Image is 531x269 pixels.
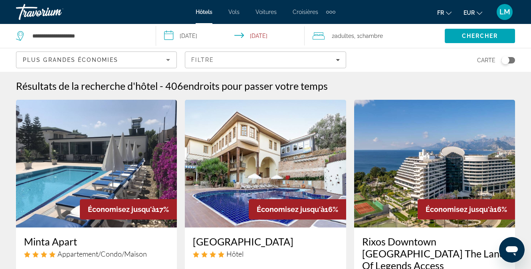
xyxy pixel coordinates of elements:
[88,205,156,214] span: Économisez jusqu'à
[16,80,158,92] h1: Résultats de la recherche d'hôtel
[326,6,335,18] button: Extra navigation items
[445,29,515,43] button: Search
[23,55,170,65] mat-select: Sort by
[16,100,177,227] img: Minta Apart
[495,57,515,64] button: Toggle map
[160,80,163,92] span: -
[165,80,328,92] h2: 406
[359,33,383,39] span: Chambre
[193,235,338,247] a: [GEOGRAPHIC_DATA]
[32,30,144,42] input: Search hotel destination
[257,205,325,214] span: Économisez jusqu'à
[24,249,169,258] div: 4 star Apartment
[293,9,318,15] a: Croisières
[23,57,118,63] span: Plus grandes économies
[437,7,452,18] button: Change language
[426,205,493,214] span: Économisez jusqu'à
[499,237,525,263] iframe: Bouton de lancement de la fenêtre de messagerie
[185,100,346,227] img: Puding Hotel
[418,199,515,220] div: 16%
[228,9,240,15] a: Vols
[464,7,482,18] button: Change currency
[305,24,445,48] button: Travelers: 2 adults, 0 children
[335,33,354,39] span: Adultes
[196,9,212,15] a: Hôtels
[24,235,169,247] a: Minta Apart
[80,199,177,220] div: 17%
[185,51,346,68] button: Filters
[477,55,495,66] span: Carte
[183,80,328,92] span: endroits pour passer votre temps
[226,249,244,258] span: Hôtel
[16,2,96,22] a: Travorium
[354,100,515,227] img: Rixos Downtown Antalya The Land Of Legends Access
[57,249,147,258] span: Appartement/Condo/Maison
[462,33,498,39] span: Chercher
[437,10,444,16] span: fr
[193,249,338,258] div: 4 star Hotel
[256,9,277,15] a: Voitures
[249,199,346,220] div: 16%
[354,30,383,42] span: , 1
[499,8,510,16] span: LM
[494,4,515,20] button: User Menu
[191,57,214,63] span: Filtre
[156,24,304,48] button: Select check in and out date
[332,30,354,42] span: 2
[464,10,475,16] span: EUR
